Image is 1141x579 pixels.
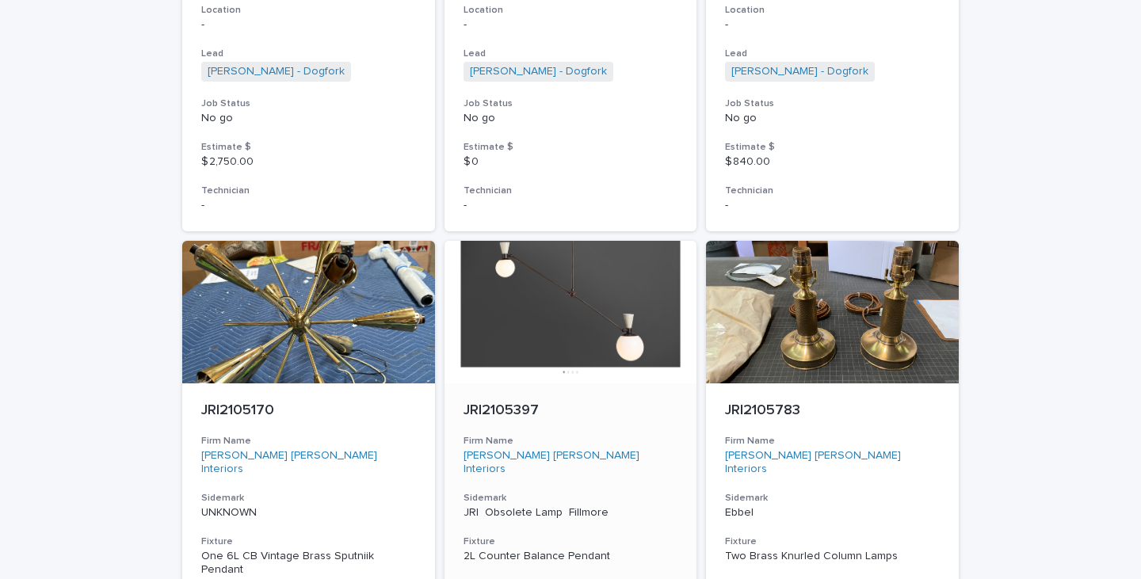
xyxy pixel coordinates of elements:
[725,141,940,154] h3: Estimate $
[201,18,416,32] p: -
[725,185,940,197] h3: Technician
[725,18,940,32] p: -
[725,48,940,60] h3: Lead
[208,65,345,78] a: [PERSON_NAME] - Dogfork
[464,550,678,563] div: 2L Counter Balance Pendant
[201,449,416,476] a: [PERSON_NAME] [PERSON_NAME] Interiors
[464,48,678,60] h3: Lead
[464,199,678,212] p: -
[464,155,678,169] p: $ 0
[725,492,940,505] h3: Sidemark
[201,435,416,448] h3: Firm Name
[725,535,940,548] h3: Fixture
[201,4,416,17] h3: Location
[464,435,678,448] h3: Firm Name
[201,550,416,577] div: One 6L CB Vintage Brass Sputniik Pendant
[464,535,678,548] h3: Fixture
[725,435,940,448] h3: Firm Name
[201,402,416,420] p: JRI2105170
[201,155,416,169] p: $ 2,750.00
[201,492,416,505] h3: Sidemark
[464,18,678,32] p: -
[464,506,678,520] p: JRI Obsolete Lamp Fillmore
[464,4,678,17] h3: Location
[201,506,416,520] p: UNKNOWN
[725,449,940,476] a: [PERSON_NAME] [PERSON_NAME] Interiors
[725,97,940,110] h3: Job Status
[470,65,607,78] a: [PERSON_NAME] - Dogfork
[731,65,868,78] a: [PERSON_NAME] - Dogfork
[201,112,416,125] p: No go
[725,155,940,169] p: $ 840.00
[725,4,940,17] h3: Location
[725,112,940,125] p: No go
[201,199,416,212] p: -
[464,449,678,476] a: [PERSON_NAME] [PERSON_NAME] Interiors
[464,492,678,505] h3: Sidemark
[201,185,416,197] h3: Technician
[201,141,416,154] h3: Estimate $
[201,535,416,548] h3: Fixture
[464,185,678,197] h3: Technician
[725,550,940,563] div: Two Brass Knurled Column Lamps
[464,402,678,420] p: JRI2105397
[725,402,940,420] p: JRI2105783
[725,506,940,520] p: Ebbel
[464,141,678,154] h3: Estimate $
[464,97,678,110] h3: Job Status
[725,199,940,212] p: -
[201,97,416,110] h3: Job Status
[464,112,678,125] p: No go
[201,48,416,60] h3: Lead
